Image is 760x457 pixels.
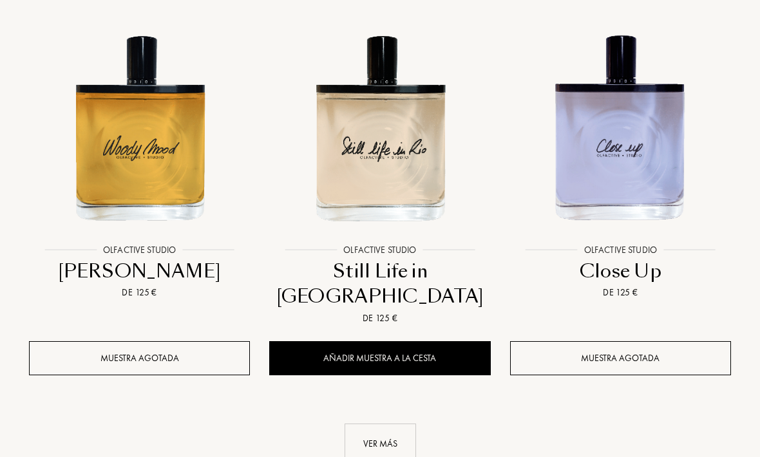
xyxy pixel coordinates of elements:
[34,286,245,299] div: De 125 €
[29,6,250,315] a: Woody Mood Olfactive StudioOlfactive Studio[PERSON_NAME]De 125 €
[29,341,250,375] div: Muestra agotada
[274,312,485,325] div: De 125 €
[269,341,490,375] div: Añadir muestra a la cesta
[269,6,490,341] a: Still Life in Rio Olfactive StudioOlfactive StudioStill Life in [GEOGRAPHIC_DATA]De 125 €
[274,259,485,310] div: Still Life in [GEOGRAPHIC_DATA]
[515,286,726,299] div: De 125 €
[512,20,728,236] img: Close Up Olfactive Studio
[32,20,248,236] img: Woody Mood Olfactive Studio
[510,341,731,375] div: Muestra agotada
[510,6,731,315] a: Close Up Olfactive StudioOlfactive StudioClose UpDe 125 €
[272,20,488,236] img: Still Life in Rio Olfactive Studio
